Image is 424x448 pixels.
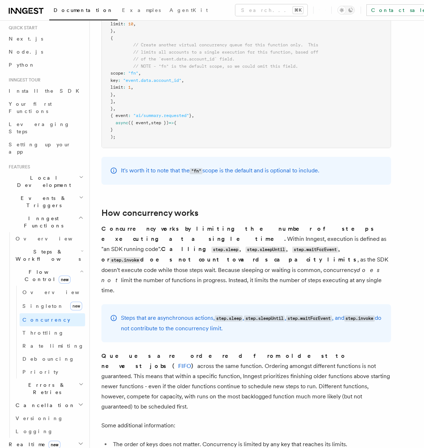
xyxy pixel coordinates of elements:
[6,84,85,97] a: Install the SDK
[6,97,85,118] a: Your first Functions
[128,113,131,118] span: :
[133,21,136,26] span: ,
[128,85,131,90] span: 1
[16,428,53,434] span: Logging
[6,138,85,158] a: Setting up your app
[6,164,30,170] span: Features
[6,192,85,212] button: Events & Triggers
[169,7,208,13] span: AgentKit
[131,85,133,90] span: ,
[6,32,85,45] a: Next.js
[110,78,118,83] span: key
[113,28,116,33] span: ,
[101,246,357,263] strong: Calling , , , or does not count towards capacity limits
[165,2,212,20] a: AgentKit
[101,420,391,431] p: Some additional information:
[13,412,85,425] a: Versioning
[9,101,52,114] span: Your first Functions
[123,21,126,26] span: :
[133,42,318,47] span: // Create another virtual concurrency queue for this function only. This
[178,363,191,369] a: FIFO
[20,313,85,326] a: Concurrency
[181,78,184,83] span: ,
[101,224,391,296] p: Within Inngest, execution is defined as "an SDK running code". , as the SDK doesn't execute code ...
[286,315,332,322] code: step.waitForEvent
[13,245,85,265] button: Steps & Workflows
[133,50,318,55] span: // limits all accounts to a single execution for this function, based off
[215,315,243,322] code: step.sleep
[54,7,113,13] span: Documentation
[16,415,63,421] span: Versioning
[113,92,116,97] span: ,
[118,2,165,20] a: Examples
[110,113,128,118] span: { event
[6,212,85,232] button: Inngest Functions
[101,208,198,218] a: How concurrency works
[110,257,140,263] code: step.invoke
[13,399,85,412] button: Cancellation
[6,45,85,58] a: Node.js
[20,286,85,299] a: Overview
[22,343,84,349] span: Rate limiting
[128,120,148,125] span: ({ event
[20,339,85,352] a: Rate limiting
[70,302,82,310] span: new
[101,351,391,412] p: across the same function. Ordering amongst different functions is not guaranteed. This means that...
[20,326,85,339] a: Throttling
[13,425,85,438] a: Logging
[211,247,239,253] code: step.sleep
[16,236,90,242] span: Overview
[151,120,169,125] span: step })
[121,166,319,176] p: It's worth it to note that the scope is the default and is optional to include.
[110,99,113,104] span: ]
[123,71,126,76] span: :
[22,356,75,362] span: Debouncing
[13,378,85,399] button: Errors & Retries
[13,286,85,378] div: Flow Controlnew
[6,25,37,31] span: Quick start
[20,352,85,365] a: Debouncing
[110,92,113,97] span: }
[110,28,113,33] span: }
[101,225,375,242] strong: Concurrency works by limiting the number of steps executing at a single time.
[22,303,64,309] span: Singleton
[133,113,189,118] span: "ai/summary.requested"
[133,64,298,69] span: // NOTE - "fn" is the default scope, so we could omit this field.
[148,120,151,125] span: ,
[13,248,81,263] span: Steps & Workflows
[22,369,58,375] span: Priority
[9,88,84,94] span: Install the SDK
[245,247,286,253] code: step.sleepUntil
[49,2,118,20] a: Documentation
[118,78,121,83] span: :
[133,56,235,62] span: // of the `event.data.account_id` field.
[169,120,174,125] span: =>
[110,35,113,41] span: {
[110,21,123,26] span: limit
[9,62,35,68] span: Python
[244,315,285,322] code: step.sleepUntil
[116,120,128,125] span: async
[123,78,181,83] span: "event.data.account_id"
[101,352,347,369] strong: Queues are ordered from oldest to newest jobs ( )
[123,85,126,90] span: :
[13,265,85,286] button: Flow Controlnew
[128,21,133,26] span: 10
[22,317,70,323] span: Concurrency
[20,365,85,378] a: Priority
[6,58,85,71] a: Python
[293,7,303,14] kbd: ⌘K
[20,299,85,313] a: Singletonnew
[13,268,80,283] span: Flow Control
[128,71,138,76] span: "fn"
[189,113,192,118] span: }
[59,276,71,284] span: new
[122,7,161,13] span: Examples
[6,174,79,189] span: Local Development
[110,71,123,76] span: scope
[235,4,307,16] button: Search...⌘K
[113,106,116,111] span: ,
[344,315,375,322] code: step.invoke
[22,330,64,336] span: Throttling
[13,381,79,396] span: Errors & Retries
